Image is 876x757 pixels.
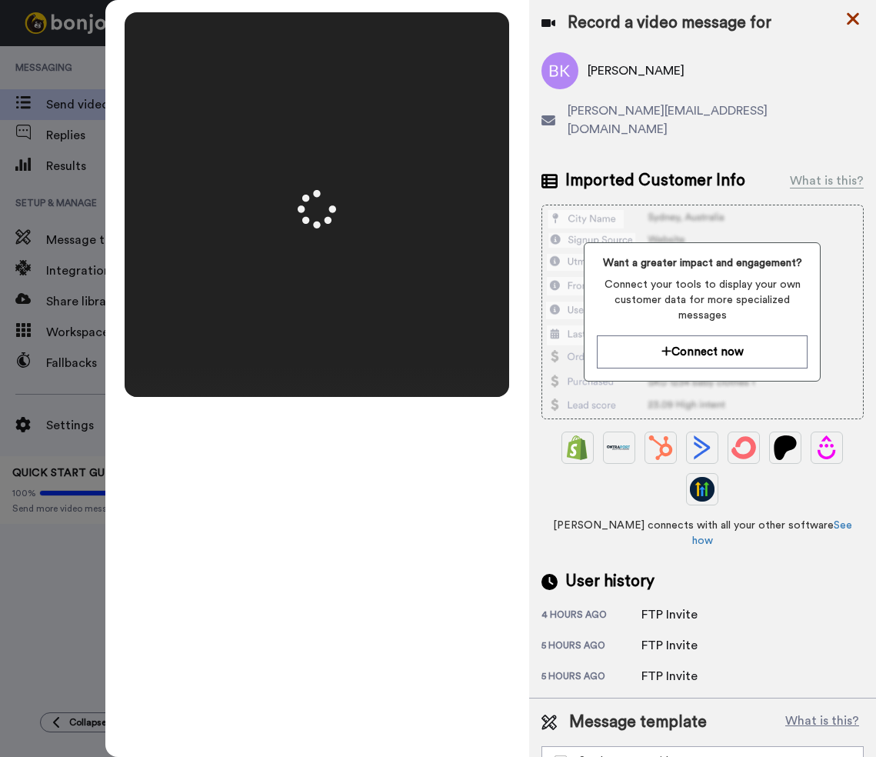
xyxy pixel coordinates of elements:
[569,711,707,734] span: Message template
[541,670,641,685] div: 5 hours ago
[641,667,718,685] div: FTP Invite
[565,435,590,460] img: Shopify
[690,435,714,460] img: ActiveCampaign
[597,255,808,271] span: Want a greater impact and engagement?
[814,435,839,460] img: Drip
[607,435,631,460] img: Ontraport
[541,609,641,624] div: 4 hours ago
[565,169,745,192] span: Imported Customer Info
[597,277,808,323] span: Connect your tools to display your own customer data for more specialized messages
[648,435,673,460] img: Hubspot
[781,711,864,734] button: What is this?
[541,639,641,655] div: 5 hours ago
[597,335,808,368] button: Connect now
[773,435,798,460] img: Patreon
[541,518,864,549] span: [PERSON_NAME] connects with all your other software
[641,636,718,655] div: FTP Invite
[731,435,756,460] img: ConvertKit
[568,102,864,138] span: [PERSON_NAME][EMAIL_ADDRESS][DOMAIN_NAME]
[690,477,714,502] img: GoHighLevel
[790,172,864,190] div: What is this?
[641,605,718,624] div: FTP Invite
[565,570,655,593] span: User history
